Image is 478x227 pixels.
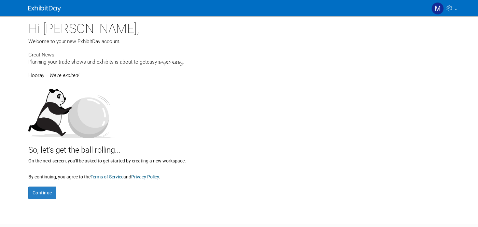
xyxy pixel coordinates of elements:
[28,82,116,138] img: Let's get the ball rolling
[28,66,450,79] div: Hooray —
[28,58,450,66] div: Planning your trade shows and exhibits is about to get .
[28,6,61,12] img: ExhibitDay
[28,51,450,58] div: Great News:
[28,156,450,164] div: On the next screen, you'll be asked to get started by creating a new workspace.
[131,174,159,179] a: Privacy Policy
[431,2,444,15] img: Melissa Beltran
[28,138,450,156] div: So, let's get the ball rolling...
[28,170,450,180] div: By continuing, you agree to the and .
[147,59,157,65] span: easy
[28,187,56,199] button: Continue
[28,38,450,45] div: Welcome to your new ExhibitDay account.
[49,72,79,78] span: We're excited!
[91,174,123,179] a: Terms of Service
[28,16,450,38] div: Hi [PERSON_NAME],
[158,59,183,66] span: super-easy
